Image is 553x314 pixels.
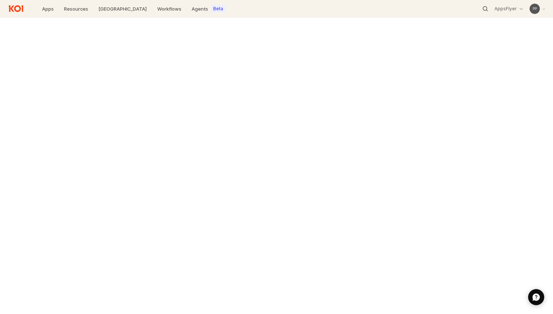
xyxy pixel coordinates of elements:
[187,4,230,14] a: AgentsBeta
[213,6,223,12] label: Beta
[6,3,26,14] img: Return to home page
[60,4,93,14] a: Resources
[533,5,537,12] div: P P
[491,4,527,13] button: AppsFlyer
[38,4,58,14] a: Apps
[494,6,517,12] p: AppsFlyer
[94,4,151,14] a: [GEOGRAPHIC_DATA]
[153,4,186,14] a: Workflows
